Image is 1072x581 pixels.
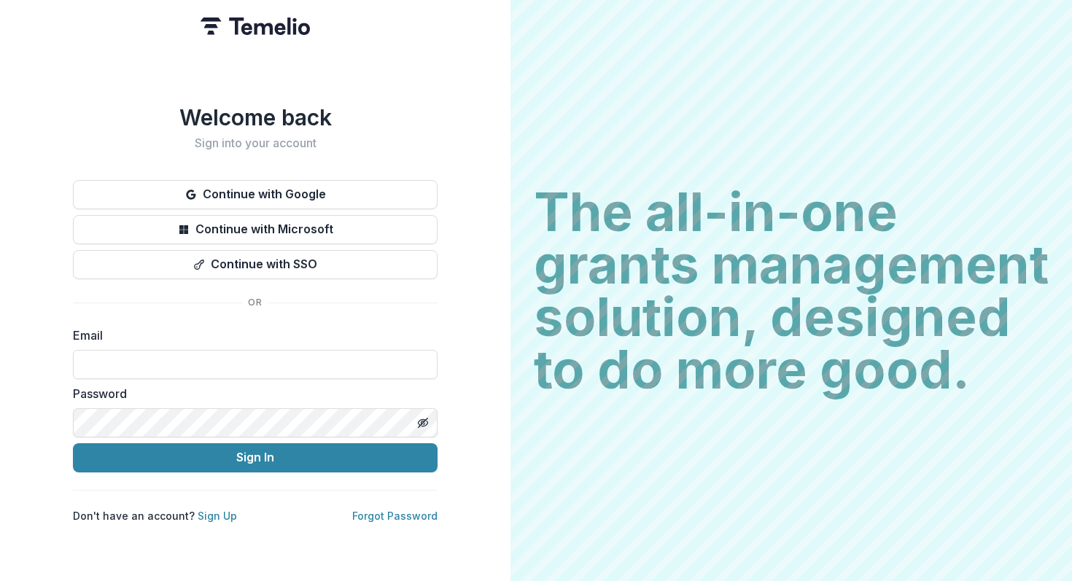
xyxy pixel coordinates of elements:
[201,17,310,35] img: Temelio
[73,327,429,344] label: Email
[73,508,237,523] p: Don't have an account?
[352,510,438,522] a: Forgot Password
[73,180,438,209] button: Continue with Google
[73,104,438,130] h1: Welcome back
[73,443,438,472] button: Sign In
[198,510,237,522] a: Sign Up
[73,385,429,402] label: Password
[73,136,438,150] h2: Sign into your account
[73,215,438,244] button: Continue with Microsoft
[411,411,435,434] button: Toggle password visibility
[73,250,438,279] button: Continue with SSO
